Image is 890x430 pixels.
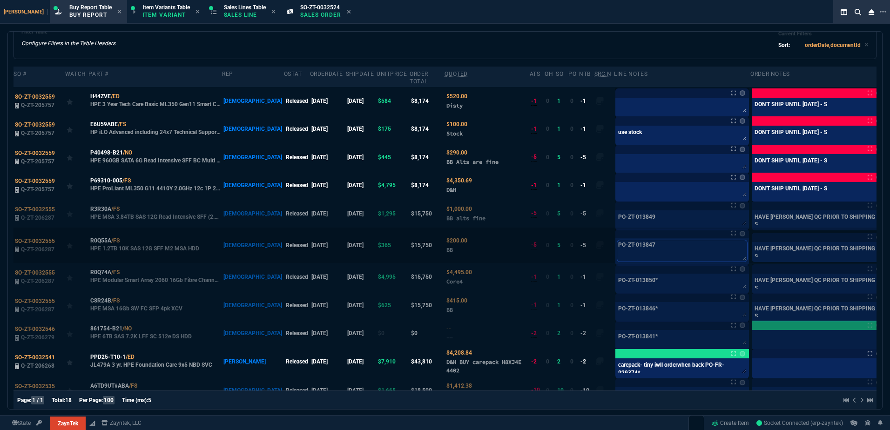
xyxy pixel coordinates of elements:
span: Quoted Cost [446,297,467,304]
a: /FS [111,236,120,245]
td: $15,750 [410,228,445,263]
span: Stock [446,130,463,137]
span: SO-ZT-0032559 [15,178,55,184]
td: [DATE] [310,199,346,227]
div: shipDate [346,70,374,78]
span: R0Q55A [90,236,111,245]
td: -5 [579,143,594,171]
td: HPE 1.2TB 10K SAS 12G SFF M2 MSA HDD [88,228,222,263]
span: SO-ZT-0032524 [300,4,340,11]
span: 0 [570,210,573,217]
span: Item Variants Table [143,4,190,11]
div: Add to Watchlist [67,94,87,107]
span: Q-ZT-205757 [21,130,54,136]
td: $18,500 [410,376,445,404]
span: SO-ZT-0032559 [15,94,55,100]
span: 0 [546,274,549,280]
td: [DEMOGRAPHIC_DATA] [222,171,283,199]
span: H44ZVE [90,92,111,101]
span: Quoted Cost [446,206,472,212]
td: [DATE] [310,87,346,115]
td: Released [284,376,310,404]
span: Q-ZT-205757 [21,102,54,108]
a: Create Item [708,416,753,430]
td: $4,995 [377,263,410,291]
td: [DATE] [346,347,377,376]
td: $7,910 [377,347,410,376]
td: 5 [556,199,568,227]
td: -1 [579,291,594,319]
span: SO-ZT-0032541 [15,354,55,361]
a: /ED [111,92,120,101]
div: Add to Watchlist [67,207,87,220]
span: Q-ZT-206268 [21,363,54,369]
td: [DATE] [310,228,346,263]
a: /FS [118,120,126,128]
td: $4,795 [377,171,410,199]
a: /NO [122,324,132,333]
td: 1 [556,291,568,319]
span: 0 [570,302,573,309]
nx-icon: Search [851,7,865,18]
p: HPE 3 Year Tech Care Basic ML350 Gen11 Smart Choice Service [90,101,221,108]
td: $365 [377,228,410,263]
td: [DATE] [346,87,377,115]
span: Socket Connected (erp-zayntek) [756,420,843,426]
span: Q-ZT-206287 [21,278,54,284]
td: HPE ProLiant ML350 G11 4410Y 2.0GHz 12c 1P 2x32GB‑R 8SFF MR408i‑o 2x480GB SSD 2x800W PS NA [88,171,222,199]
span: Time (ms): [122,396,148,403]
td: $1,665 [377,376,410,404]
td: [DATE] [346,228,377,263]
td: 5 [556,228,568,263]
span: C8R24B [90,296,111,305]
span: D&H BUY carepack H8XJ4E 4402 [446,358,521,374]
span: SO-ZT-0032535 [15,383,55,390]
td: 1 [556,115,568,143]
td: [DATE] [310,115,346,143]
span: 0 [546,182,549,188]
span: SO-ZT-0032559 [15,150,55,156]
p: Buy Report [69,11,112,19]
td: 1 [556,171,568,199]
span: 5 [148,396,151,403]
a: /FS [129,382,137,390]
h6: Filter Table [21,29,115,35]
span: R3R30A [90,205,111,213]
span: 0 [546,126,549,132]
p: HPE ProLiant ML350 G11 4410Y 2.0GHz 12c 1P 2x32GB‑R 8SFF MR408i‑o 2x480GB SSD 2x800W PS NA [90,185,221,192]
span: 0 [570,182,573,188]
span: Quoted Cost [446,237,467,244]
p: Configure Filters in the Table Headers [21,39,115,47]
td: $1,295 [377,199,410,227]
span: Core4 [446,278,463,285]
span: 0 [570,274,573,280]
span: Quoted Cost [446,93,467,100]
div: SO [556,70,563,78]
a: Xxjzd-yn3bmEPhXqAAFI [756,419,843,427]
div: Add to Watchlist [67,299,87,312]
td: $175 [377,115,410,143]
td: [DATE] [310,291,346,319]
nx-icon: Close Tab [117,8,121,16]
span: Quoted Cost [446,269,472,275]
span: 0 [570,98,573,104]
div: Add to Watchlist [67,122,87,135]
span: Q-ZT-206287 [21,246,54,253]
a: Global State [9,419,34,427]
p: HPE MSA 3.84TB SAS 12G Read Intensive SFF (2.5in) M2 3yr Wty SSD [90,213,221,221]
td: [DATE] [346,319,377,347]
td: [DATE] [346,263,377,291]
div: unitPrice [377,70,407,78]
p: HPE 6TB SAS 7.2K LFF SC 512e DS HDD [90,333,192,340]
span: 0 [546,154,549,161]
td: [DEMOGRAPHIC_DATA] [222,228,283,263]
td: -5 [579,228,594,263]
span: Sales Lines Table [224,4,266,11]
td: $8,174 [410,143,445,171]
p: HP iLO Advanced including 24x7 Technical Support and Updates E-LTU [90,128,221,136]
td: Released [284,115,310,143]
div: -10 [531,386,540,395]
span: Disty [446,102,463,109]
span: BB [446,306,453,313]
span: D&H [446,186,456,193]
